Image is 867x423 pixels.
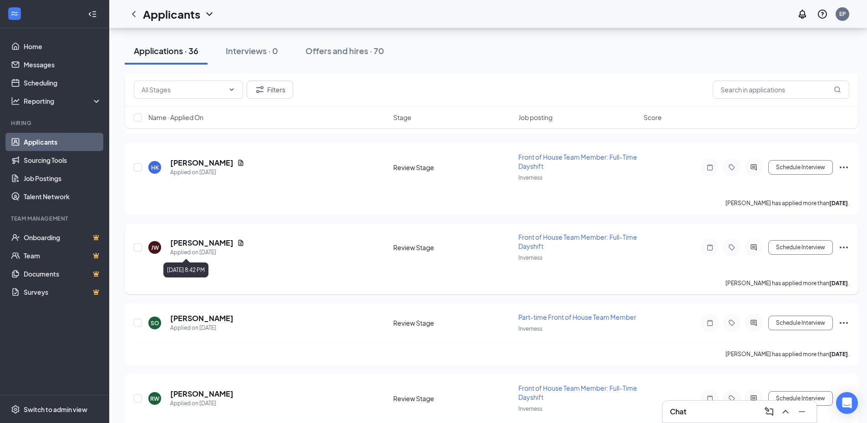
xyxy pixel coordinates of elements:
[24,37,101,55] a: Home
[780,406,791,417] svg: ChevronUp
[24,228,101,247] a: OnboardingCrown
[10,9,19,18] svg: WorkstreamLogo
[170,158,233,168] h5: [PERSON_NAME]
[134,45,198,56] div: Applications · 36
[778,404,793,419] button: ChevronUp
[518,233,637,250] span: Front of House Team Member: Full-Time Dayshift
[170,168,244,177] div: Applied on [DATE]
[24,247,101,265] a: TeamCrown
[768,391,833,406] button: Schedule Interview
[797,9,808,20] svg: Notifications
[705,319,715,327] svg: Note
[768,316,833,330] button: Schedule Interview
[24,96,102,106] div: Reporting
[670,407,686,417] h3: Chat
[11,96,20,106] svg: Analysis
[24,187,101,206] a: Talent Network
[254,84,265,95] svg: Filter
[305,45,384,56] div: Offers and hires · 70
[151,319,159,327] div: SO
[228,86,235,93] svg: ChevronDown
[518,113,553,122] span: Job posting
[151,244,159,252] div: JW
[393,243,513,252] div: Review Stage
[836,392,858,414] div: Open Intercom Messenger
[838,242,849,253] svg: Ellipses
[748,319,759,327] svg: ActiveChat
[748,395,759,402] svg: ActiveChat
[237,239,244,247] svg: Document
[247,81,293,99] button: Filter Filters
[151,164,159,171] div: HK
[725,350,849,358] p: [PERSON_NAME] has applied more than .
[11,215,100,222] div: Team Management
[24,151,101,169] a: Sourcing Tools
[24,169,101,187] a: Job Postings
[88,10,97,19] svg: Collapse
[839,10,846,18] div: EP
[768,240,833,255] button: Schedule Interview
[226,45,278,56] div: Interviews · 0
[24,265,101,283] a: DocumentsCrown
[128,9,139,20] svg: ChevronLeft
[764,406,775,417] svg: ComposeMessage
[748,164,759,171] svg: ActiveChat
[725,199,849,207] p: [PERSON_NAME] has applied more than .
[762,404,776,419] button: ComposeMessage
[170,313,233,323] h5: [PERSON_NAME]
[829,280,848,287] b: [DATE]
[829,351,848,358] b: [DATE]
[838,317,849,328] svg: Ellipses
[163,262,208,277] div: [DATE] 8:42 PM
[393,113,411,122] span: Stage
[726,164,737,171] svg: Tag
[170,323,233,332] div: Applied on [DATE]
[148,113,203,122] span: Name · Applied On
[393,394,513,403] div: Review Stage
[237,159,244,166] svg: Document
[725,279,849,287] p: [PERSON_NAME] has applied more than .
[170,238,233,248] h5: [PERSON_NAME]
[795,404,809,419] button: Minimize
[726,244,737,251] svg: Tag
[817,9,828,20] svg: QuestionInfo
[204,9,215,20] svg: ChevronDown
[11,405,20,414] svg: Settings
[518,254,543,261] span: Inverness
[713,81,849,99] input: Search in applications
[143,6,200,22] h1: Applicants
[170,389,233,399] h5: [PERSON_NAME]
[705,395,715,402] svg: Note
[829,200,848,206] b: [DATE]
[24,283,101,301] a: SurveysCrown
[834,86,841,93] svg: MagnifyingGlass
[726,395,737,402] svg: Tag
[518,405,543,412] span: Inverness
[796,406,807,417] svg: Minimize
[393,318,513,327] div: Review Stage
[518,174,543,181] span: Inverness
[518,153,637,170] span: Front of House Team Member: Full-Time Dayshift
[518,313,636,321] span: Part-time Front of House Team Member
[768,160,833,175] button: Schedule Interview
[24,405,87,414] div: Switch to admin view
[24,133,101,151] a: Applicants
[705,244,715,251] svg: Note
[11,119,100,127] div: Hiring
[24,74,101,92] a: Scheduling
[170,248,244,257] div: Applied on [DATE]
[142,85,224,95] input: All Stages
[150,395,159,403] div: RW
[518,325,543,332] span: Inverness
[748,244,759,251] svg: ActiveChat
[24,55,101,74] a: Messages
[705,164,715,171] svg: Note
[170,399,233,408] div: Applied on [DATE]
[838,162,849,173] svg: Ellipses
[726,319,737,327] svg: Tag
[644,113,662,122] span: Score
[393,163,513,172] div: Review Stage
[518,384,637,401] span: Front of House Team Member: Full-Time Dayshift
